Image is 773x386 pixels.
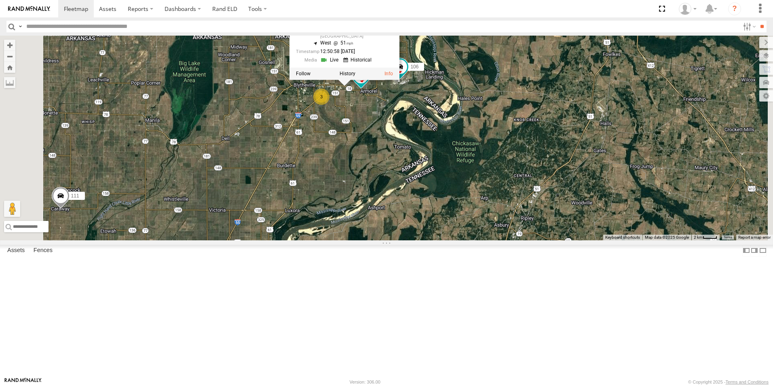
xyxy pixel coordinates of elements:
[30,245,57,256] label: Fences
[691,235,720,240] button: Map Scale: 2 km per 32 pixels
[320,40,331,46] span: West
[320,56,341,64] a: View Live Media Streams
[740,21,757,32] label: Search Filter Options
[8,6,50,12] img: rand-logo.svg
[4,51,15,62] button: Zoom out
[331,40,353,46] span: 51
[296,71,310,77] label: Realtime tracking of Asset
[759,245,767,257] label: Hide Summary Table
[676,3,699,15] div: Craig King
[724,236,732,239] a: Terms (opens in new tab)
[4,62,15,73] button: Zoom Home
[645,235,689,240] span: Map data ©2025 Google
[384,71,393,77] a: View Asset Details
[296,49,377,54] div: Date/time of location update
[3,245,29,256] label: Assets
[4,378,42,386] a: Visit our Website
[688,380,769,384] div: © Copyright 2025 -
[4,40,15,51] button: Zoom in
[343,56,374,64] a: View Historical Media Streams
[71,193,79,199] span: 111
[759,90,773,102] label: Map Settings
[410,64,418,70] span: 106
[350,380,380,384] div: Version: 306.00
[17,21,23,32] label: Search Query
[694,235,703,240] span: 2 km
[4,201,20,217] button: Drag Pegman onto the map to open Street View
[313,89,329,105] div: 3
[728,2,741,15] i: ?
[4,77,15,88] label: Measure
[738,235,771,240] a: Report a map error
[320,34,377,39] div: [GEOGRAPHIC_DATA]
[742,245,750,257] label: Dock Summary Table to the Left
[605,235,640,240] button: Keyboard shortcuts
[340,71,355,77] label: View Asset History
[750,245,758,257] label: Dock Summary Table to the Right
[726,380,769,384] a: Terms and Conditions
